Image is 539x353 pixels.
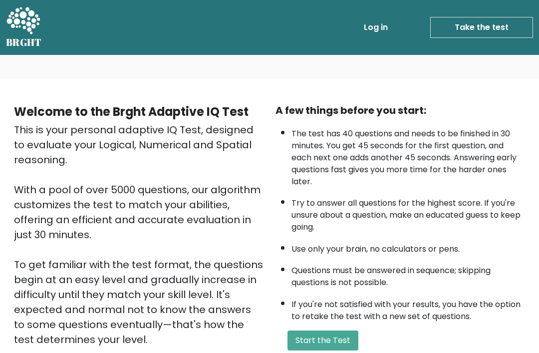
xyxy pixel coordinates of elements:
a: Log in [360,17,392,37]
div: A few things before you start: [275,103,525,118]
li: Questions must be answered in sequence; skipping questions is not possible. [291,260,525,289]
a: BRGHT [6,4,42,51]
li: The test has 40 questions and needs to be finished in 30 minutes. You get 45 seconds for the firs... [291,123,525,188]
li: Use only your brain, no calculators or pens. [291,238,525,255]
a: Take the test [430,17,533,38]
li: If you're not satisfied with your results, you have the option to retake the test with a new set ... [291,294,525,323]
b: Welcome to the Brght Adaptive IQ Test [14,103,249,120]
h5: BRGHT [6,36,42,48]
button: Start the Test [287,331,358,351]
li: Try to answer all questions for the highest score. If you're unsure about a question, make an edu... [291,192,525,233]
